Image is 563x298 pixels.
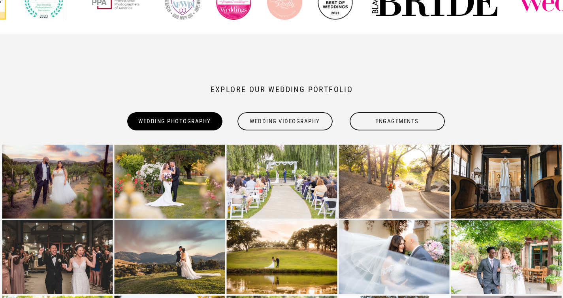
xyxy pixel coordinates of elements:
[2,220,113,294] img: Exit of wedding couple out of wedding reception with guests on both sides holding sparklers. Phot...
[187,85,377,100] h2: Explore our Wedding Portfolio
[349,112,446,130] a: Engagements
[226,145,337,219] img: Wedding ceremony with bride and groom reading their vows to each other. Photo is taken from cente...
[226,220,337,294] img: Bride and groom walk across a golf course greenery with lake in the foreground and sunset in the ...
[114,220,225,294] img: Bride and groom kiss on the top of a mountain with other mountains in the background and a dramat...
[339,145,450,219] img: Bride stands on pathway in boho dress with pink and white pattern holding bouquet. She has her ha...
[339,220,450,294] img: Bride and groom press faces to each other while the bride's long veil wraps around her body and i...
[237,112,333,130] a: Wedding Videography
[2,145,113,219] img: Couple poses for wedding portrait in vineyard. Bride looks off into the distance and groom look a...
[451,220,562,294] img: Wedding couple walk arm in arm with trees in background while smiling. Bride holds a bouquet at W...
[126,112,223,130] div: Wedding Photography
